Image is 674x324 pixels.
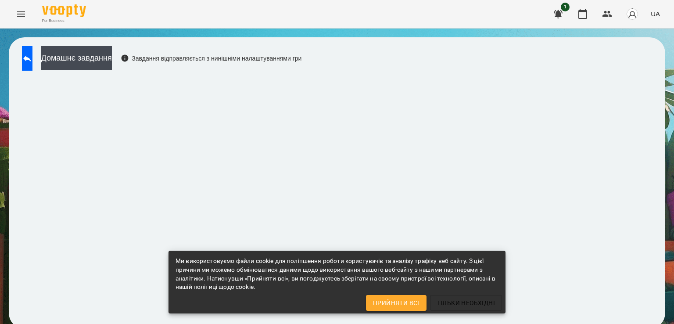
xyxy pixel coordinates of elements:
[42,4,86,17] img: Voopty Logo
[11,4,32,25] button: Menu
[561,3,570,11] span: 1
[176,253,498,295] div: Ми використовуємо файли cookie для поліпшення роботи користувачів та аналізу трафіку веб-сайту. З...
[366,295,427,311] button: Прийняти всі
[651,9,660,18] span: UA
[373,298,419,308] span: Прийняти всі
[626,8,638,20] img: avatar_s.png
[121,54,302,63] div: Завдання відправляється з нинішніми налаштуваннями гри
[647,6,663,22] button: UA
[430,295,502,311] button: Тільки необхідні
[42,18,86,24] span: For Business
[437,298,495,308] span: Тільки необхідні
[41,46,112,70] button: Домашнє завдання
